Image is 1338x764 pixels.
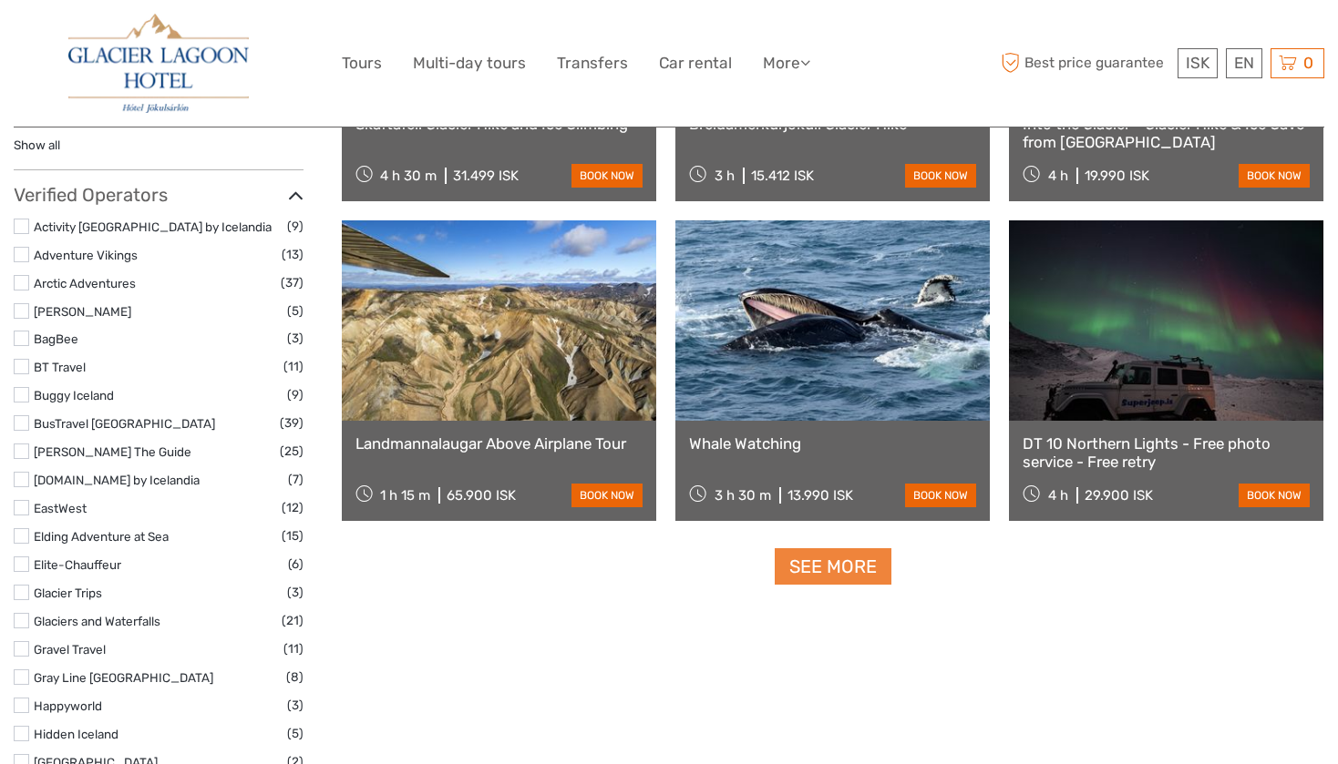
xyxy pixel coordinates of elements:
span: (25) [280,441,304,462]
a: BT Travel [34,360,86,374]
a: Landmannalaugar Above Airplane Tour [355,434,643,453]
a: Glacier Trips [34,586,102,600]
a: Car rental [659,50,732,76]
a: Gravel Travel [34,642,106,657]
p: We're away right now. Please check back later! [26,32,206,46]
a: book now [571,164,643,188]
span: (9) [287,384,304,405]
a: EastWest [34,501,87,515]
span: (3) [287,582,304,603]
a: book now [1239,164,1310,188]
div: EN [1226,48,1262,78]
button: Open LiveChat chat widget [210,28,232,50]
a: Tours [342,50,382,76]
span: 3 h 30 m [715,487,771,504]
a: BusTravel [GEOGRAPHIC_DATA] [34,416,215,431]
span: (6) [288,554,304,575]
a: Transfers [557,50,628,76]
a: book now [571,484,643,507]
div: 31.499 ISK [453,168,519,184]
span: (11) [283,356,304,377]
a: Show all [14,138,60,152]
a: book now [1239,484,1310,507]
a: book now [905,164,976,188]
span: (39) [280,413,304,433]
span: 1 h 15 m [380,487,430,504]
a: [PERSON_NAME] [34,304,131,319]
a: Into the Glacier - Glacier Hike & Ice Cave from [GEOGRAPHIC_DATA] [1023,115,1310,152]
span: 4 h 30 m [380,168,437,184]
a: More [763,50,810,76]
a: Gray Line [GEOGRAPHIC_DATA] [34,670,213,685]
a: Whale Watching [689,434,976,453]
span: (3) [287,695,304,716]
span: (37) [281,272,304,293]
div: 13.990 ISK [787,487,853,504]
a: Happyworld [34,698,102,713]
span: (3) [287,328,304,349]
a: See more [775,548,891,586]
div: 65.900 ISK [447,487,516,504]
span: ISK [1186,54,1209,72]
span: (5) [287,723,304,744]
a: Elite-Chauffeur [34,557,121,572]
span: (9) [287,216,304,237]
span: (12) [282,497,304,518]
span: (21) [282,610,304,631]
a: [PERSON_NAME] The Guide [34,444,191,459]
span: 4 h [1048,487,1068,504]
span: (5) [287,301,304,321]
span: 0 [1301,54,1316,72]
a: DT 10 Northern Lights - Free photo service - Free retry [1023,434,1310,472]
div: 19.990 ISK [1085,168,1149,184]
img: 2790-86ba44ba-e5e5-4a53-8ab7-28051417b7bc_logo_big.jpg [68,14,249,113]
a: Buggy Iceland [34,388,114,402]
span: (11) [283,638,304,659]
a: book now [905,484,976,507]
a: [DOMAIN_NAME] by Icelandia [34,473,200,487]
a: Activity [GEOGRAPHIC_DATA] by Icelandia [34,219,272,234]
a: Elding Adventure at Sea [34,529,169,544]
span: (15) [282,525,304,546]
a: Multi-day tours [413,50,526,76]
div: 29.900 ISK [1085,487,1153,504]
span: (13) [282,244,304,265]
span: (8) [286,667,304,688]
span: 3 h [715,168,735,184]
a: Hidden Iceland [34,727,118,741]
a: Glaciers and Waterfalls [34,614,160,628]
span: (7) [288,469,304,490]
h3: Verified Operators [14,184,304,206]
span: 4 h [1048,168,1068,184]
div: 15.412 ISK [751,168,814,184]
a: Arctic Adventures [34,276,136,290]
a: Adventure Vikings [34,248,138,262]
a: BagBee [34,331,78,346]
span: Best price guarantee [997,48,1174,78]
